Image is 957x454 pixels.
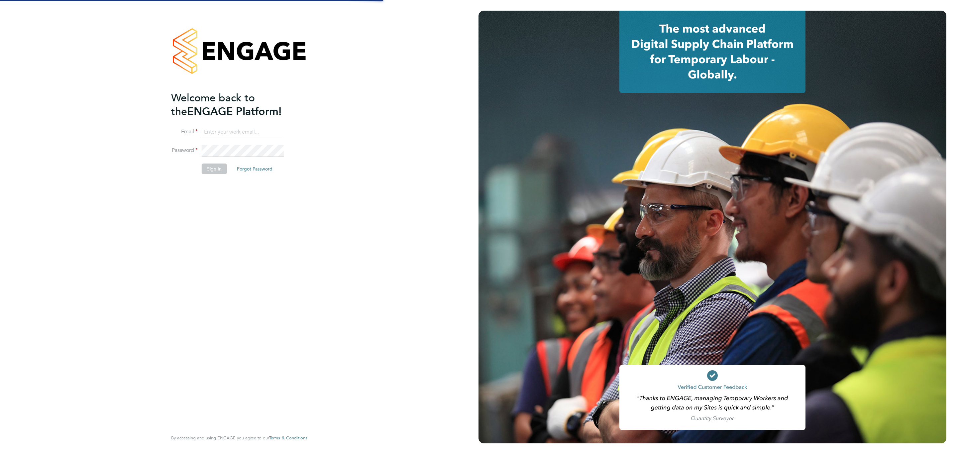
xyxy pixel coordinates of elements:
span: Welcome back to the [171,91,255,118]
button: Forgot Password [232,164,278,174]
h2: ENGAGE Platform! [171,91,301,118]
a: Terms & Conditions [269,435,307,441]
input: Enter your work email... [202,126,284,138]
label: Password [171,147,198,154]
span: By accessing and using ENGAGE you agree to our [171,435,307,441]
label: Email [171,128,198,135]
button: Sign In [202,164,227,174]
